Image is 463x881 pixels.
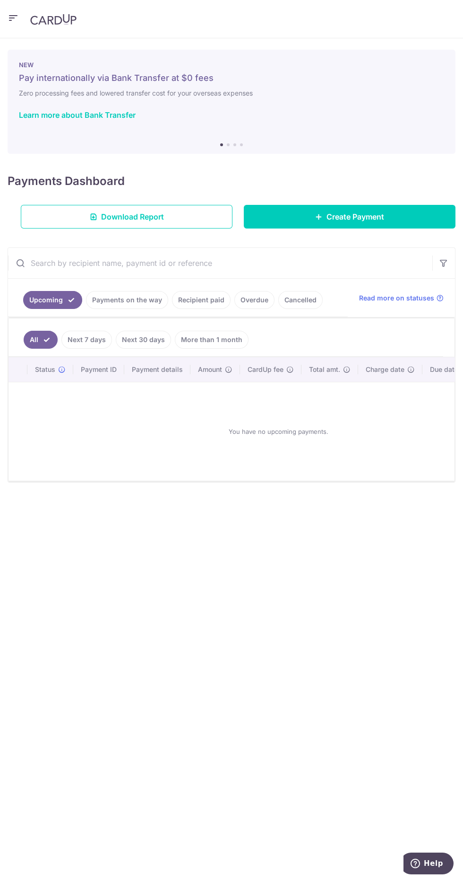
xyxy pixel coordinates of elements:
[61,331,112,349] a: Next 7 days
[8,173,125,190] h4: Payments Dashboard
[86,291,168,309] a: Payments on the way
[359,293,434,303] span: Read more on statuses
[248,365,283,374] span: CardUp fee
[403,853,454,876] iframe: Opens a widget where you can find more information
[309,365,340,374] span: Total amt.
[430,365,458,374] span: Due date
[30,14,77,25] img: CardUp
[359,293,444,303] a: Read more on statuses
[21,205,232,229] a: Download Report
[124,357,190,382] th: Payment details
[366,365,404,374] span: Charge date
[326,211,384,222] span: Create Payment
[278,291,323,309] a: Cancelled
[175,331,249,349] a: More than 1 month
[8,248,432,278] input: Search by recipient name, payment id or reference
[172,291,231,309] a: Recipient paid
[19,61,444,69] p: NEW
[244,205,455,229] a: Create Payment
[116,331,171,349] a: Next 30 days
[19,88,444,99] h6: Zero processing fees and lowered transfer cost for your overseas expenses
[24,331,58,349] a: All
[35,365,55,374] span: Status
[19,72,444,84] h5: Pay internationally via Bank Transfer at $0 fees
[73,357,124,382] th: Payment ID
[234,291,274,309] a: Overdue
[19,110,136,120] a: Learn more about Bank Transfer
[198,365,222,374] span: Amount
[101,211,164,222] span: Download Report
[23,291,82,309] a: Upcoming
